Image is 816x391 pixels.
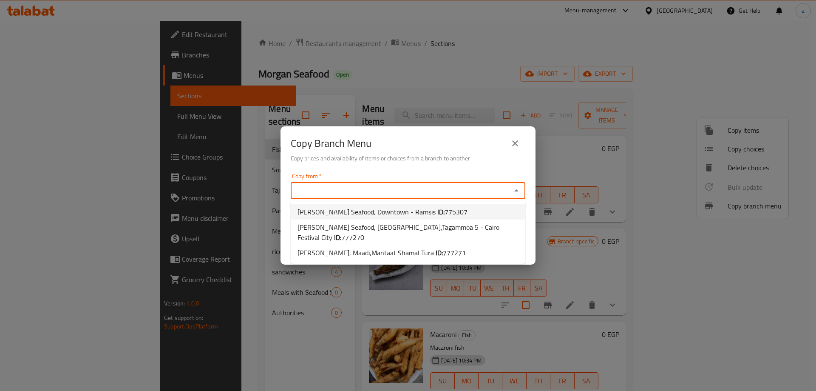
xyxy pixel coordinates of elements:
span: 777270 [341,231,364,244]
span: 775307 [445,205,467,218]
b: ID: [436,246,443,259]
h6: Copy prices and availability of items or choices from a branch to another [291,154,525,163]
span: [PERSON_NAME] Seafood, [GEOGRAPHIC_DATA],Tagammoa 5 - Cairo Festival City [297,222,518,243]
button: Close [510,185,522,197]
span: [PERSON_NAME] Seafood, Downtown - Ramsis [297,207,467,217]
button: close [505,133,525,154]
b: ID: [437,205,445,218]
b: ID: [334,231,341,244]
span: [PERSON_NAME], Maadi,Mantaat Shamal Tura [297,248,466,258]
h2: Copy Branch Menu [291,137,371,150]
span: 777271 [443,246,466,259]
